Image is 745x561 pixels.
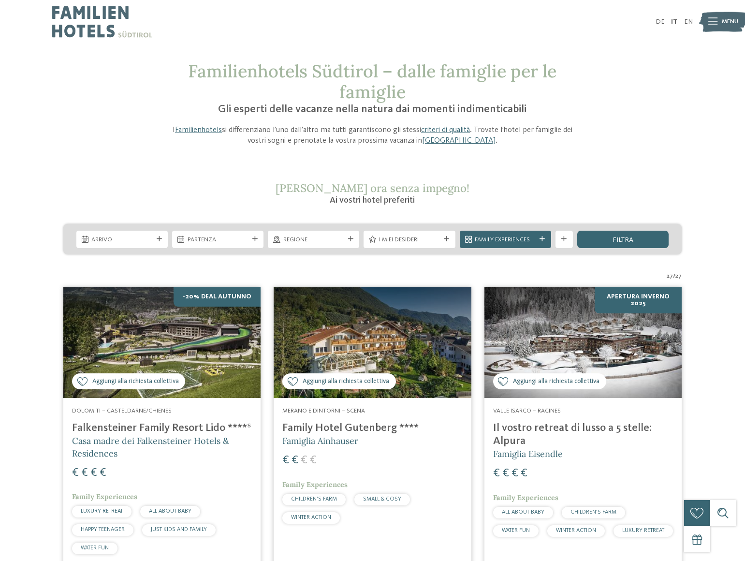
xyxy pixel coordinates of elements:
[282,408,365,414] span: Merano e dintorni – Scena
[166,125,580,147] p: I si differenziano l’uno dall’altro ma tutti garantiscono gli stessi . Trovate l’hotel per famigl...
[613,236,633,243] span: filtra
[493,468,500,479] span: €
[493,408,561,414] span: Valle Isarco – Racines
[91,236,152,244] span: Arrivo
[282,455,289,466] span: €
[188,60,556,103] span: Familienhotels Südtirol – dalle famiglie per le famiglie
[72,422,252,435] h4: Falkensteiner Family Resort Lido ****ˢ
[72,467,79,479] span: €
[502,468,509,479] span: €
[622,528,664,533] span: LUXURY RETREAT
[100,467,106,479] span: €
[81,508,123,514] span: LUXURY RETREAT
[72,408,172,414] span: Dolomiti – Casteldarne/Chienes
[283,236,344,244] span: Regione
[63,287,261,399] img: Cercate un hotel per famiglie? Qui troverete solo i migliori!
[282,480,348,489] span: Family Experiences
[656,18,665,25] a: DE
[684,18,693,25] a: EN
[421,126,470,134] a: criteri di qualità
[282,422,462,435] h4: Family Hotel Gutenberg ****
[92,377,179,386] span: Aggiungi alla richiesta collettiva
[310,455,317,466] span: €
[282,435,358,446] span: Famiglia Ainhauser
[484,287,682,399] img: Cercate un hotel per famiglie? Qui troverete solo i migliori!
[521,468,527,479] span: €
[671,18,677,25] a: IT
[175,126,222,134] a: Familienhotels
[667,272,673,280] span: 27
[151,527,207,532] span: JUST KIDS AND FAMILY
[363,496,401,502] span: SMALL & COSY
[303,377,389,386] span: Aggiungi alla richiesta collettiva
[493,448,563,459] span: Famiglia Eisendle
[291,515,331,520] span: WINTER ACTION
[276,181,469,195] span: [PERSON_NAME] ora senza impegno!
[570,509,616,515] span: CHILDREN’S FARM
[72,435,229,458] span: Casa madre dei Falkensteiner Hotels & Residences
[511,468,518,479] span: €
[292,455,298,466] span: €
[493,493,558,502] span: Family Experiences
[218,104,526,115] span: Gli esperti delle vacanze nella natura dai momenti indimenticabili
[274,287,471,399] img: Family Hotel Gutenberg ****
[291,496,337,502] span: CHILDREN’S FARM
[81,527,125,532] span: HAPPY TEENAGER
[475,236,536,244] span: Family Experiences
[422,137,496,145] a: [GEOGRAPHIC_DATA]
[675,272,682,280] span: 27
[90,467,97,479] span: €
[513,377,599,386] span: Aggiungi alla richiesta collettiva
[722,17,738,26] span: Menu
[149,508,191,514] span: ALL ABOUT BABY
[301,455,307,466] span: €
[81,545,109,551] span: WATER FUN
[330,196,415,205] span: Ai vostri hotel preferiti
[556,528,596,533] span: WINTER ACTION
[72,492,137,501] span: Family Experiences
[502,528,530,533] span: WATER FUN
[673,272,675,280] span: /
[379,236,440,244] span: I miei desideri
[493,422,673,448] h4: Il vostro retreat di lusso a 5 stelle: Alpura
[81,467,88,479] span: €
[502,509,544,515] span: ALL ABOUT BABY
[188,236,248,244] span: Partenza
